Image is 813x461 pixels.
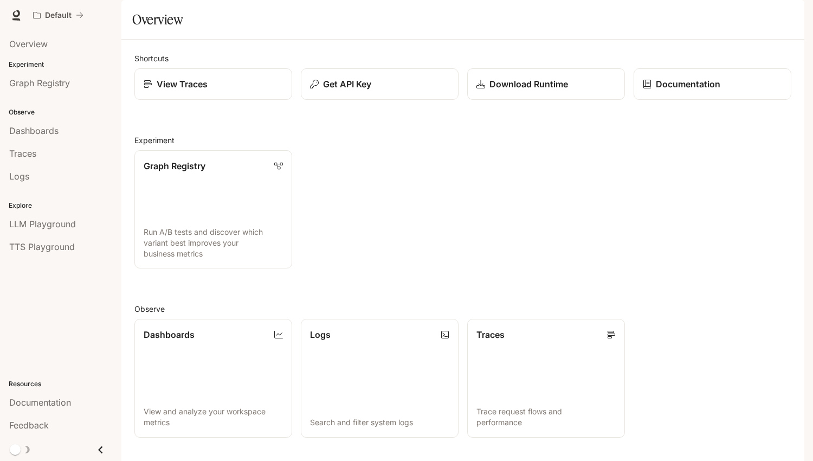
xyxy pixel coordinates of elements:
a: Download Runtime [467,68,625,100]
p: View Traces [157,78,208,91]
a: Graph RegistryRun A/B tests and discover which variant best improves your business metrics [134,150,292,268]
button: Get API Key [301,68,459,100]
p: Logs [310,328,331,341]
h2: Shortcuts [134,53,791,64]
a: Documentation [634,68,791,100]
p: Dashboards [144,328,195,341]
p: Get API Key [323,78,371,91]
h2: Experiment [134,135,791,146]
p: Graph Registry [144,159,205,172]
a: DashboardsView and analyze your workspace metrics [134,319,292,437]
button: All workspaces [28,4,88,26]
p: Download Runtime [489,78,568,91]
p: Search and filter system logs [310,417,449,428]
p: Documentation [656,78,720,91]
p: Default [45,11,72,20]
p: Run A/B tests and discover which variant best improves your business metrics [144,227,283,259]
a: View Traces [134,68,292,100]
a: LogsSearch and filter system logs [301,319,459,437]
a: TracesTrace request flows and performance [467,319,625,437]
h1: Overview [132,9,183,30]
p: View and analyze your workspace metrics [144,406,283,428]
p: Traces [476,328,505,341]
p: Trace request flows and performance [476,406,616,428]
h2: Observe [134,303,791,315]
